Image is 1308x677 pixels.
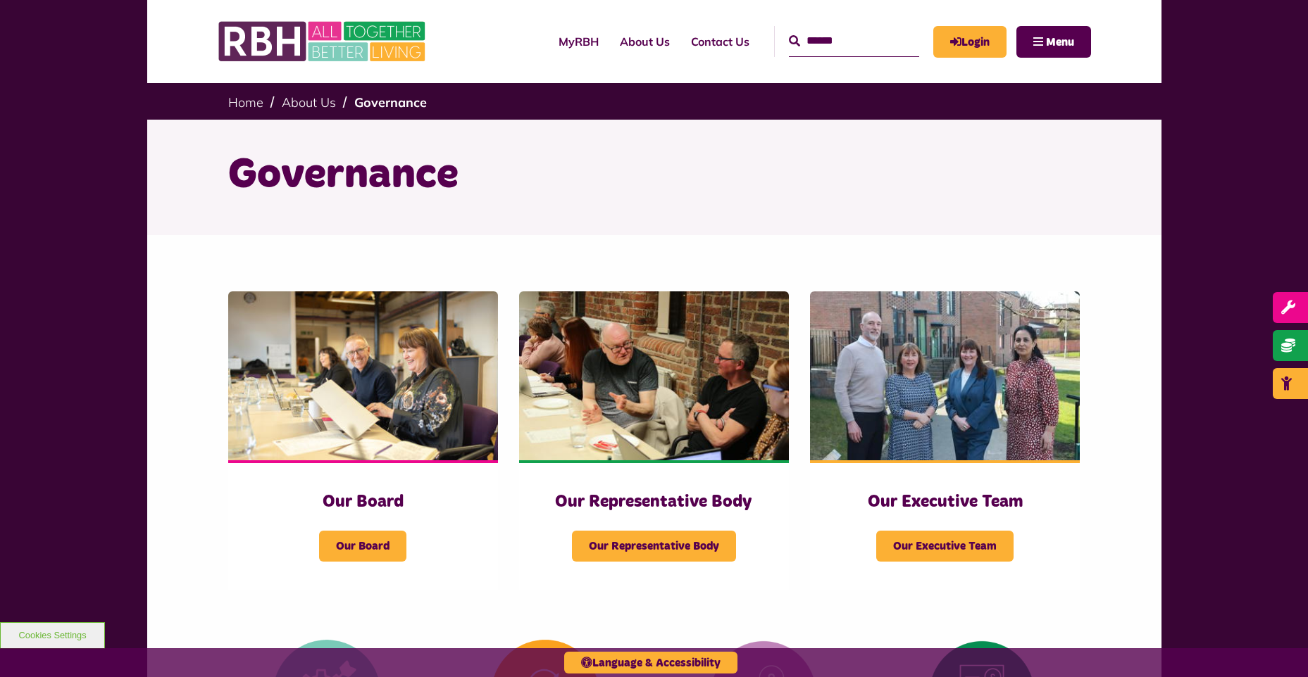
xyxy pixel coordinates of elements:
a: About Us [282,94,336,110]
a: Our Executive Team Our Executive Team [810,291,1080,590]
img: RBH Board 1 [228,291,498,460]
span: Menu [1046,37,1074,48]
img: Rep Body [519,291,789,460]
h1: Governance [228,148,1080,203]
span: Our Executive Team [876,531,1014,562]
span: Our Representative Body [572,531,736,562]
a: MyRBH [933,26,1007,58]
img: RBH [218,14,429,69]
a: Governance [354,94,427,110]
a: About Us [609,23,680,61]
img: RBH Executive Team [810,291,1080,460]
h3: Our Representative Body [547,491,761,513]
h3: Our Board [256,491,470,513]
a: Home [228,94,263,110]
a: Our Board Our Board [228,291,498,590]
a: Contact Us [680,23,760,61]
button: Language & Accessibility [564,652,737,673]
a: MyRBH [548,23,609,61]
h3: Our Executive Team [838,491,1052,513]
button: Navigation [1016,26,1091,58]
span: Our Board [319,531,406,562]
a: Our Representative Body Our Representative Body [519,291,789,590]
